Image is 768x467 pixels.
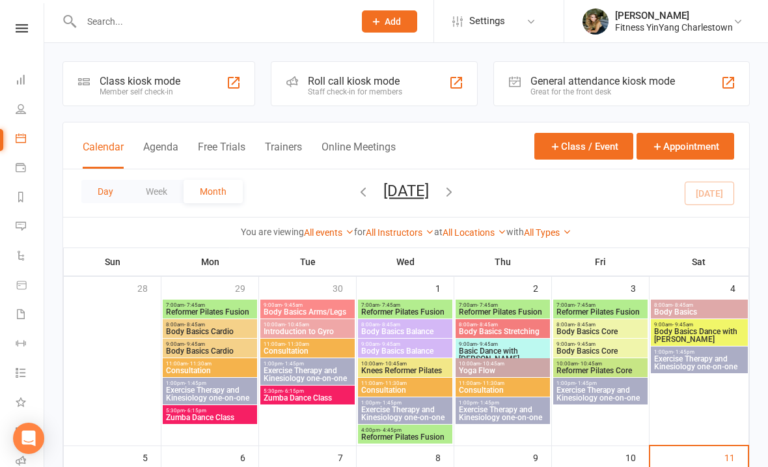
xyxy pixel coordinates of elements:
span: 8:00am [556,322,645,328]
th: Mon [161,248,259,276]
span: - 1:45pm [478,400,499,406]
span: - 9:45am [575,341,596,347]
span: 1:00pm [263,361,352,367]
span: Exercise Therapy and Kinesiology one-on-one [263,367,352,382]
span: 9:00am [458,341,547,347]
span: - 1:45pm [282,361,304,367]
a: Calendar [16,125,45,154]
div: [PERSON_NAME] [615,10,733,21]
div: Open Intercom Messenger [13,423,44,454]
span: - 8:45am [672,302,693,308]
span: 9:00am [556,341,645,347]
button: Month [184,180,243,203]
span: - 10:45am [480,361,504,367]
button: [DATE] [383,182,429,200]
span: Zumba Dance Class [263,394,352,402]
button: Free Trials [198,141,245,169]
div: Class kiosk mode [100,75,180,87]
span: - 10:45am [383,361,407,367]
span: 7:00am [556,302,645,308]
th: Sun [64,248,161,276]
div: 3 [631,277,649,298]
span: Exercise Therapy and Kinesiology one-on-one [361,406,450,421]
span: Exercise Therapy and Kinesiology one-on-one [165,386,254,402]
span: Body Basics Stretching [458,328,547,335]
a: All events [304,227,354,238]
span: - 7:45am [477,302,498,308]
button: Online Meetings [322,141,396,169]
div: 29 [235,277,258,298]
span: 11:00am [361,380,450,386]
span: 7:00am [361,302,450,308]
a: Reports [16,184,45,213]
span: 10:00am [263,322,352,328]
a: Payments [16,154,45,184]
span: Basic Dance with [PERSON_NAME] [458,347,547,363]
span: Body Basics [653,308,745,316]
th: Tue [259,248,357,276]
span: Body Basics Balance [361,347,450,355]
span: Add [385,16,401,27]
a: Dashboard [16,66,45,96]
div: 2 [533,277,551,298]
span: Exercise Therapy and Kinesiology one-on-one [653,355,745,371]
span: 4:00pm [361,427,450,433]
span: Exercise Therapy and Kinesiology one-on-one [556,386,645,402]
span: - 11:30am [187,361,212,367]
span: - 8:45am [477,322,498,328]
span: 7:00am [165,302,254,308]
div: Fitness YinYang Charlestown [615,21,733,33]
span: Body Basics Dance with [PERSON_NAME] [653,328,745,343]
span: - 6:15pm [282,388,304,394]
span: 1:00pm [653,349,745,355]
span: - 10:45am [285,322,309,328]
strong: for [354,227,366,237]
button: Week [130,180,184,203]
div: General attendance kiosk mode [530,75,675,87]
span: 8:00am [361,322,450,328]
span: - 6:15pm [185,408,206,414]
span: - 1:45pm [575,380,597,386]
button: Class / Event [534,133,633,160]
span: 5:30pm [165,408,254,414]
span: 11:00am [165,361,254,367]
span: - 11:30am [480,380,504,386]
th: Wed [357,248,454,276]
span: Body Basics Arms/Legs [263,308,352,316]
span: 11:00am [458,380,547,386]
span: - 8:45am [184,322,205,328]
div: 28 [137,277,161,298]
div: 30 [333,277,356,298]
button: Day [81,180,130,203]
div: Roll call kiosk mode [308,75,402,87]
th: Fri [552,248,650,276]
span: Consultation [263,347,352,355]
button: Trainers [265,141,302,169]
span: 9:00am [263,302,352,308]
a: All Locations [443,227,506,238]
strong: with [506,227,524,237]
span: - 8:45am [575,322,596,328]
button: Calendar [83,141,124,169]
input: Search... [77,12,345,31]
span: - 10:45am [578,361,602,367]
span: - 1:45pm [673,349,694,355]
span: Consultation [361,386,450,394]
span: - 9:45am [477,341,498,347]
span: - 11:30am [383,380,407,386]
span: Reformer Pilates Fusion [361,308,450,316]
span: 9:00am [653,322,745,328]
span: Consultation [165,367,254,375]
span: 11:00am [263,341,352,347]
span: - 1:45pm [185,380,206,386]
th: Thu [454,248,552,276]
span: 7:00am [458,302,547,308]
span: Body Basics Core [556,328,645,335]
span: Reformer Pilates Fusion [458,308,547,316]
span: - 4:45pm [380,427,402,433]
span: Body Basics Core [556,347,645,355]
button: Appointment [637,133,734,160]
span: - 9:45am [282,302,303,308]
span: 10:00am [458,361,547,367]
button: Add [362,10,417,33]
